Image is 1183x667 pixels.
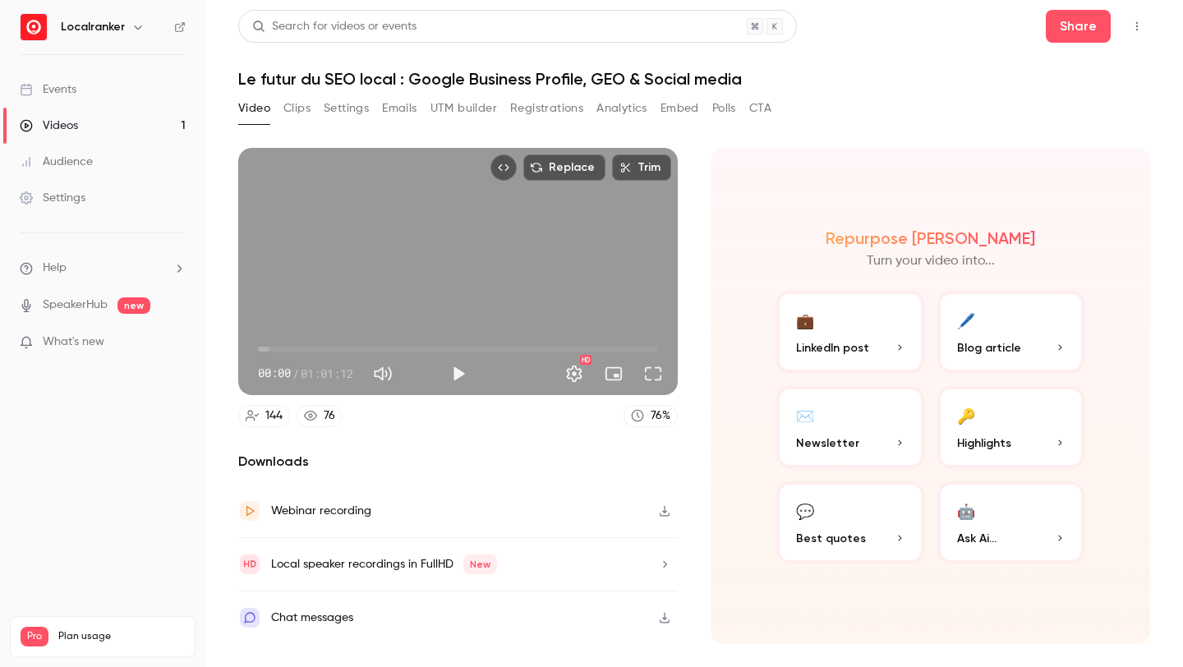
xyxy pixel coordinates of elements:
[238,95,270,122] button: Video
[20,81,76,98] div: Events
[580,355,591,365] div: HD
[796,435,859,452] span: Newsletter
[463,554,497,574] span: New
[366,357,399,390] button: Mute
[957,402,975,428] div: 🔑
[442,357,475,390] button: Play
[283,95,311,122] button: Clips
[271,608,353,628] div: Chat messages
[651,407,670,425] div: 76 %
[637,357,670,390] button: Full screen
[20,190,85,206] div: Settings
[43,333,104,351] span: What's new
[252,18,417,35] div: Search for videos or events
[21,14,47,40] img: Localranker
[749,95,771,122] button: CTA
[796,530,866,547] span: Best quotes
[20,154,93,170] div: Audience
[957,435,1011,452] span: Highlights
[20,260,186,277] li: help-dropdown-opener
[271,501,371,521] div: Webinar recording
[937,291,1085,373] button: 🖊️Blog article
[20,117,78,134] div: Videos
[265,407,283,425] div: 144
[957,339,1021,356] span: Blog article
[523,154,605,181] button: Replace
[43,260,67,277] span: Help
[937,481,1085,563] button: 🤖Ask Ai...
[258,365,291,382] span: 00:00
[776,386,924,468] button: ✉️Newsletter
[796,307,814,333] div: 💼
[58,630,185,643] span: Plan usage
[558,357,591,390] button: Settings
[1046,10,1111,43] button: Share
[510,95,583,122] button: Registrations
[776,481,924,563] button: 💬Best quotes
[238,452,678,471] h2: Downloads
[324,407,335,425] div: 76
[61,19,125,35] h6: Localranker
[957,498,975,523] div: 🤖
[490,154,517,181] button: Embed video
[867,251,995,271] p: Turn your video into...
[826,228,1035,248] h2: Repurpose [PERSON_NAME]
[301,365,353,382] span: 01:01:12
[597,357,630,390] button: Turn on miniplayer
[957,530,997,547] span: Ask Ai...
[796,339,869,356] span: LinkedIn post
[238,69,1150,89] h1: Le futur du SEO local : Google Business Profile, GEO & Social media
[612,154,671,181] button: Trim
[712,95,736,122] button: Polls
[21,627,48,646] span: Pro
[796,498,814,523] div: 💬
[796,402,814,428] div: ✉️
[117,297,150,314] span: new
[324,95,369,122] button: Settings
[292,365,299,382] span: /
[430,95,497,122] button: UTM builder
[937,386,1085,468] button: 🔑Highlights
[271,554,497,574] div: Local speaker recordings in FullHD
[258,365,353,382] div: 00:00
[238,405,290,427] a: 144
[297,405,343,427] a: 76
[596,95,647,122] button: Analytics
[1124,13,1150,39] button: Top Bar Actions
[382,95,417,122] button: Emails
[661,95,699,122] button: Embed
[43,297,108,314] a: SpeakerHub
[776,291,924,373] button: 💼LinkedIn post
[957,307,975,333] div: 🖊️
[624,405,678,427] a: 76%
